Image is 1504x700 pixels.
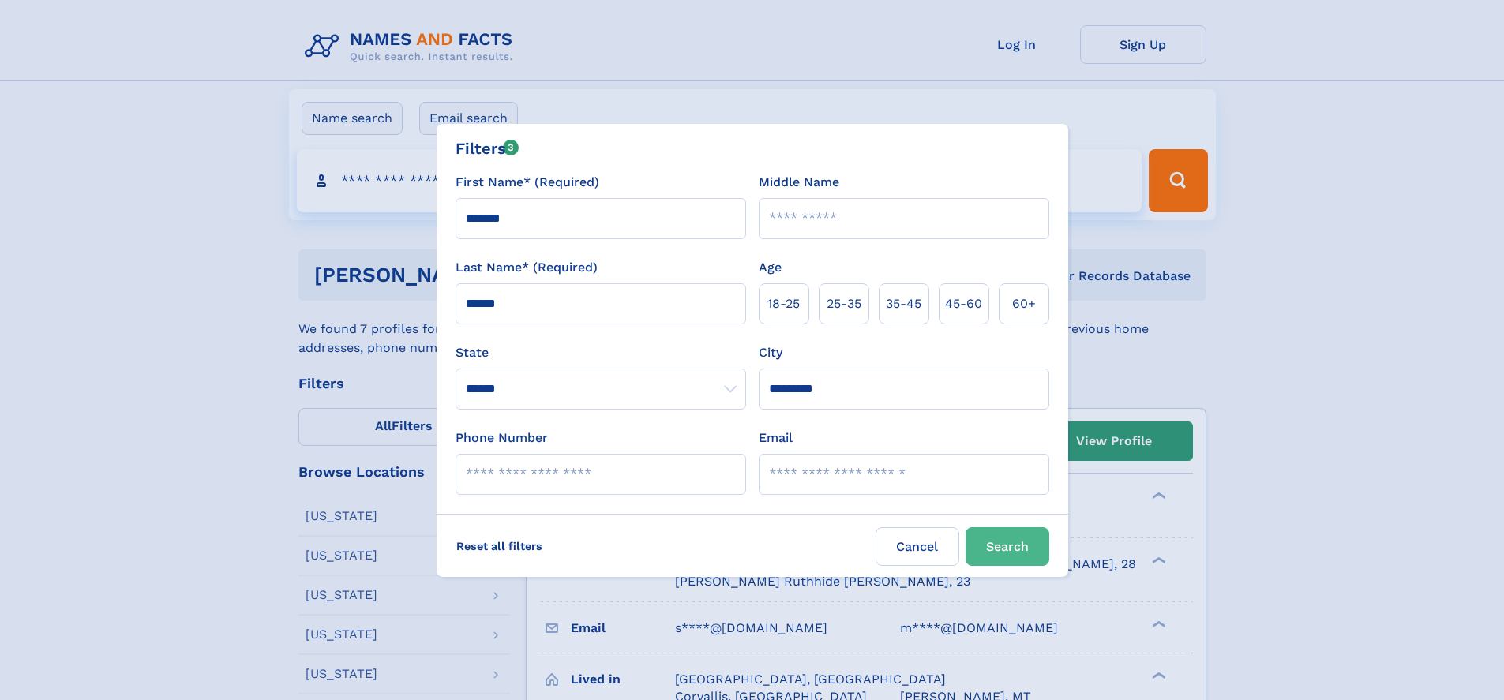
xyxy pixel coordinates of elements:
[759,258,782,277] label: Age
[456,137,519,160] div: Filters
[456,173,599,192] label: First Name* (Required)
[456,429,548,447] label: Phone Number
[759,343,782,362] label: City
[456,343,746,362] label: State
[876,527,959,566] label: Cancel
[767,294,800,313] span: 18‑25
[827,294,861,313] span: 25‑35
[1012,294,1036,313] span: 60+
[945,294,982,313] span: 45‑60
[886,294,921,313] span: 35‑45
[759,429,793,447] label: Email
[446,527,553,565] label: Reset all filters
[456,258,598,277] label: Last Name* (Required)
[759,173,839,192] label: Middle Name
[966,527,1049,566] button: Search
